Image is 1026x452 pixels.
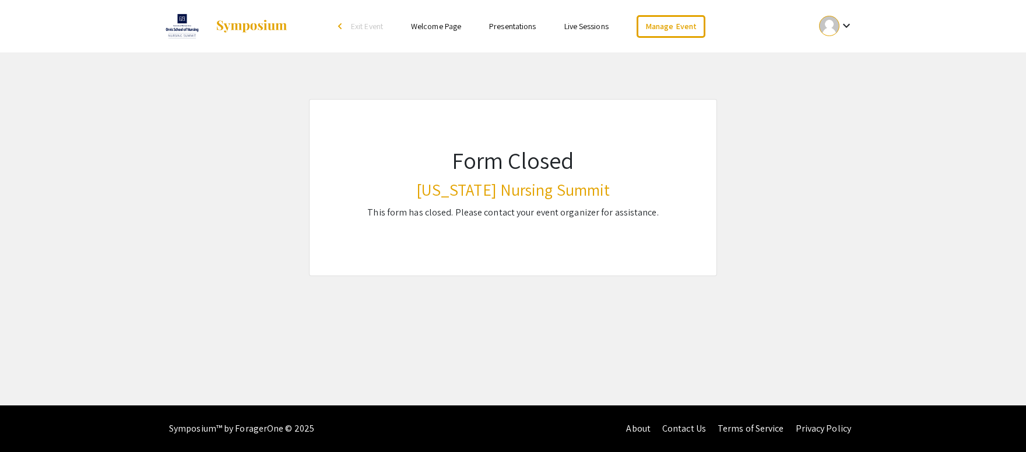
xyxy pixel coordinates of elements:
[662,422,706,435] a: Contact Us
[356,146,670,174] h1: Form Closed
[718,422,784,435] a: Terms of Service
[215,19,288,33] img: Symposium by ForagerOne
[489,21,536,31] a: Presentations
[356,180,670,200] h3: [US_STATE] Nursing Summit
[411,21,461,31] a: Welcome Page
[626,422,651,435] a: About
[839,19,853,33] mat-icon: Expand account dropdown
[351,21,383,31] span: Exit Event
[169,405,314,452] div: Symposium™ by ForagerOne © 2025
[564,21,609,31] a: Live Sessions
[160,12,203,41] img: Nevada Nursing Summit
[807,13,866,39] button: Expand account dropdown
[9,400,50,443] iframe: Chat
[356,206,670,220] p: This form has closed. Please contact your event organizer for assistance.
[160,12,288,41] a: Nevada Nursing Summit
[796,422,851,435] a: Privacy Policy
[338,23,345,30] div: arrow_back_ios
[637,15,705,38] a: Manage Event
